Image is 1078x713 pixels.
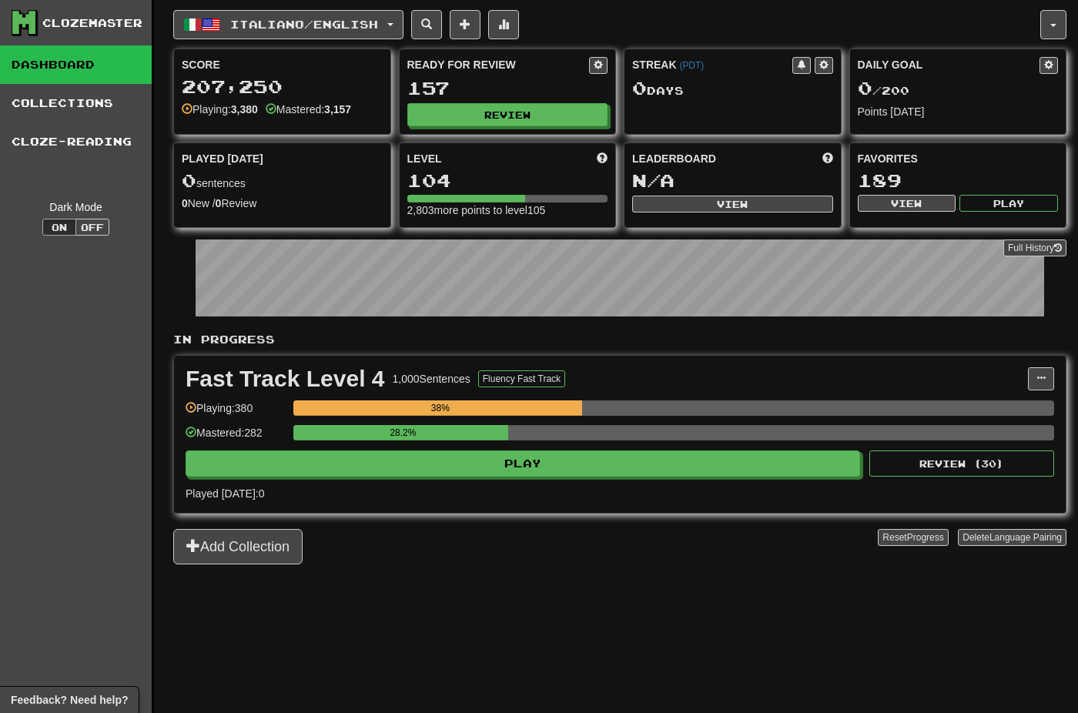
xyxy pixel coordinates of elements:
[632,79,833,99] div: Day s
[182,171,383,191] div: sentences
[11,692,128,708] span: Open feedback widget
[12,199,140,215] div: Dark Mode
[632,169,675,191] span: N/A
[959,195,1058,212] button: Play
[478,370,565,387] button: Fluency Fast Track
[632,77,647,99] span: 0
[42,219,76,236] button: On
[231,103,258,115] strong: 3,380
[858,151,1059,166] div: Favorites
[407,57,590,72] div: Ready for Review
[216,197,222,209] strong: 0
[75,219,109,236] button: Off
[488,10,519,39] button: More stats
[958,529,1066,546] button: DeleteLanguage Pairing
[298,400,582,416] div: 38%
[869,450,1054,477] button: Review (30)
[450,10,480,39] button: Add sentence to collection
[858,84,909,97] span: / 200
[266,102,351,117] div: Mastered:
[182,197,188,209] strong: 0
[173,332,1066,347] p: In Progress
[173,529,303,564] button: Add Collection
[182,169,196,191] span: 0
[679,60,704,71] a: (PDT)
[186,425,286,450] div: Mastered: 282
[182,57,383,72] div: Score
[632,57,792,72] div: Streak
[858,77,872,99] span: 0
[407,79,608,98] div: 157
[407,151,442,166] span: Level
[186,450,860,477] button: Play
[173,10,403,39] button: Italiano/English
[597,151,608,166] span: Score more points to level up
[324,103,351,115] strong: 3,157
[632,151,716,166] span: Leaderboard
[858,195,956,212] button: View
[858,104,1059,119] div: Points [DATE]
[186,400,286,426] div: Playing: 380
[393,371,470,387] div: 1,000 Sentences
[407,103,608,126] button: Review
[407,171,608,190] div: 104
[298,425,507,440] div: 28.2%
[1003,239,1066,256] a: Full History
[411,10,442,39] button: Search sentences
[858,57,1040,74] div: Daily Goal
[907,532,944,543] span: Progress
[230,18,378,31] span: Italiano / English
[858,171,1059,190] div: 189
[182,102,258,117] div: Playing:
[186,367,385,390] div: Fast Track Level 4
[182,77,383,96] div: 207,250
[989,532,1062,543] span: Language Pairing
[182,151,263,166] span: Played [DATE]
[407,203,608,218] div: 2,803 more points to level 105
[632,196,833,213] button: View
[186,487,264,500] span: Played [DATE]: 0
[182,196,383,211] div: New / Review
[42,15,142,31] div: Clozemaster
[878,529,948,546] button: ResetProgress
[822,151,833,166] span: This week in points, UTC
